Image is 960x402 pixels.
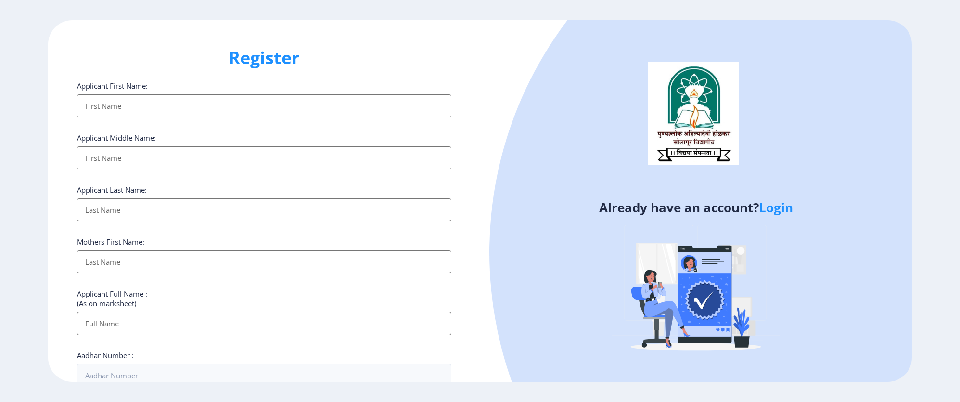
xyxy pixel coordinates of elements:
[487,200,905,215] h4: Already have an account?
[77,312,451,335] input: Full Name
[648,62,739,165] img: logo
[77,250,451,273] input: Last Name
[77,81,148,91] label: Applicant First Name:
[77,364,451,387] input: Aadhar Number
[77,289,147,308] label: Applicant Full Name : (As on marksheet)
[77,185,147,195] label: Applicant Last Name:
[77,46,451,69] h1: Register
[77,146,451,169] input: First Name
[77,94,451,117] input: First Name
[612,207,780,375] img: Verified-rafiki.svg
[77,350,134,360] label: Aadhar Number :
[77,198,451,221] input: Last Name
[759,199,793,216] a: Login
[77,133,156,143] label: Applicant Middle Name:
[77,237,144,246] label: Mothers First Name:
